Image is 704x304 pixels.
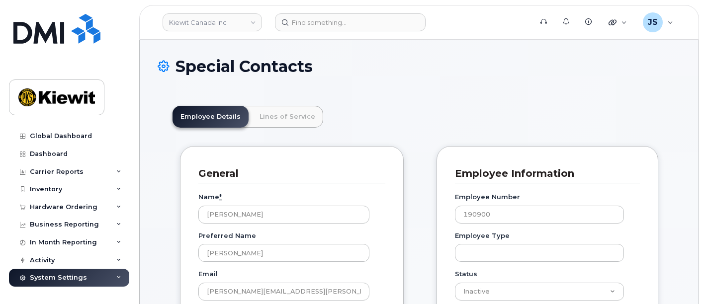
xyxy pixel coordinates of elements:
label: Employee Number [455,192,520,202]
label: Employee Type [455,231,510,240]
abbr: required [219,193,222,201]
label: Status [455,269,477,279]
label: Email [198,269,218,279]
h3: General [198,167,378,180]
a: Lines of Service [252,106,323,128]
h3: Employee Information [455,167,633,180]
h1: Special Contacts [158,58,681,75]
label: Preferred Name [198,231,256,240]
label: Name [198,192,222,202]
a: Employee Details [173,106,249,128]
